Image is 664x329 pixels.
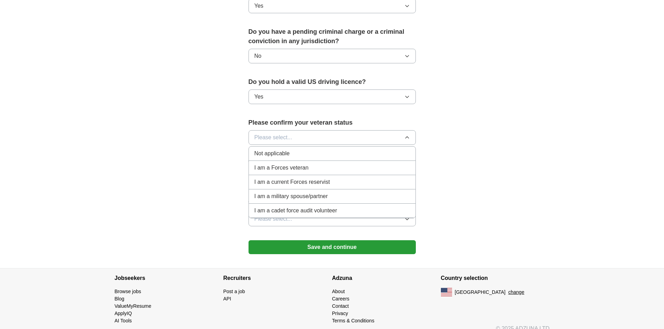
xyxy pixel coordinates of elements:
[115,303,152,309] a: ValueMyResume
[254,52,261,60] span: No
[441,268,550,288] h4: Country selection
[223,296,231,301] a: API
[254,2,264,10] span: Yes
[441,288,452,296] img: US flag
[115,289,141,294] a: Browse jobs
[254,149,290,158] span: Not applicable
[332,289,345,294] a: About
[249,130,416,145] button: Please select...
[115,296,124,301] a: Blog
[249,212,416,226] button: Please select...
[249,118,416,127] label: Please confirm your veteran status
[254,164,309,172] span: I am a Forces veteran
[249,240,416,254] button: Save and continue
[455,289,506,296] span: [GEOGRAPHIC_DATA]
[508,289,524,296] button: change
[254,133,292,142] span: Please select...
[254,178,330,186] span: I am a current Forces reservist
[249,89,416,104] button: Yes
[254,93,264,101] span: Yes
[332,303,349,309] a: Contact
[254,192,328,201] span: I am a military spouse/partner
[249,77,416,87] label: Do you hold a valid US driving licence?
[332,318,374,323] a: Terms & Conditions
[249,27,416,46] label: Do you have a pending criminal charge or a criminal conviction in any jurisdiction?
[249,49,416,63] button: No
[223,289,245,294] a: Post a job
[332,311,348,316] a: Privacy
[332,296,350,301] a: Careers
[254,206,337,215] span: I am a cadet force audit volunteer
[115,311,132,316] a: ApplyIQ
[115,318,132,323] a: AI Tools
[254,215,292,223] span: Please select...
